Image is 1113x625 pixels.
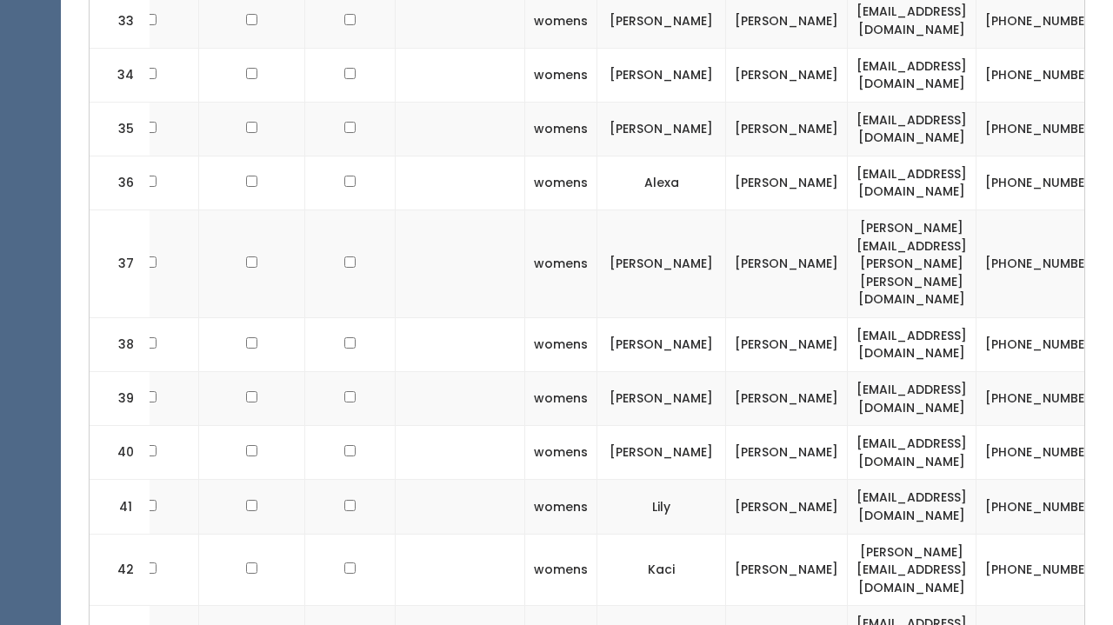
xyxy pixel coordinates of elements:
[597,426,726,480] td: [PERSON_NAME]
[848,372,976,426] td: [EMAIL_ADDRESS][DOMAIN_NAME]
[848,534,976,606] td: [PERSON_NAME][EMAIL_ADDRESS][DOMAIN_NAME]
[90,102,150,156] td: 35
[726,48,848,102] td: [PERSON_NAME]
[976,372,1108,426] td: [PHONE_NUMBER]
[976,534,1108,606] td: [PHONE_NUMBER]
[597,480,726,534] td: Lily
[597,317,726,371] td: [PERSON_NAME]
[90,48,150,102] td: 34
[848,426,976,480] td: [EMAIL_ADDRESS][DOMAIN_NAME]
[597,48,726,102] td: [PERSON_NAME]
[726,102,848,156] td: [PERSON_NAME]
[848,48,976,102] td: [EMAIL_ADDRESS][DOMAIN_NAME]
[90,156,150,209] td: 36
[726,480,848,534] td: [PERSON_NAME]
[597,156,726,209] td: Alexa
[525,48,597,102] td: womens
[525,480,597,534] td: womens
[525,372,597,426] td: womens
[848,209,976,317] td: [PERSON_NAME][EMAIL_ADDRESS][PERSON_NAME][PERSON_NAME][DOMAIN_NAME]
[726,534,848,606] td: [PERSON_NAME]
[90,372,150,426] td: 39
[726,209,848,317] td: [PERSON_NAME]
[90,534,150,606] td: 42
[525,426,597,480] td: womens
[525,102,597,156] td: womens
[976,48,1108,102] td: [PHONE_NUMBER]
[848,317,976,371] td: [EMAIL_ADDRESS][DOMAIN_NAME]
[976,426,1108,480] td: [PHONE_NUMBER]
[90,317,150,371] td: 38
[525,317,597,371] td: womens
[848,156,976,209] td: [EMAIL_ADDRESS][DOMAIN_NAME]
[726,317,848,371] td: [PERSON_NAME]
[848,102,976,156] td: [EMAIL_ADDRESS][DOMAIN_NAME]
[525,534,597,606] td: womens
[848,480,976,534] td: [EMAIL_ADDRESS][DOMAIN_NAME]
[597,209,726,317] td: [PERSON_NAME]
[726,426,848,480] td: [PERSON_NAME]
[976,317,1108,371] td: [PHONE_NUMBER]
[597,534,726,606] td: Kaci
[726,372,848,426] td: [PERSON_NAME]
[726,156,848,209] td: [PERSON_NAME]
[976,480,1108,534] td: [PHONE_NUMBER]
[525,156,597,209] td: womens
[597,372,726,426] td: [PERSON_NAME]
[976,209,1108,317] td: [PHONE_NUMBER]
[525,209,597,317] td: womens
[90,426,150,480] td: 40
[976,156,1108,209] td: [PHONE_NUMBER]
[976,102,1108,156] td: [PHONE_NUMBER]
[90,209,150,317] td: 37
[90,480,150,534] td: 41
[597,102,726,156] td: [PERSON_NAME]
